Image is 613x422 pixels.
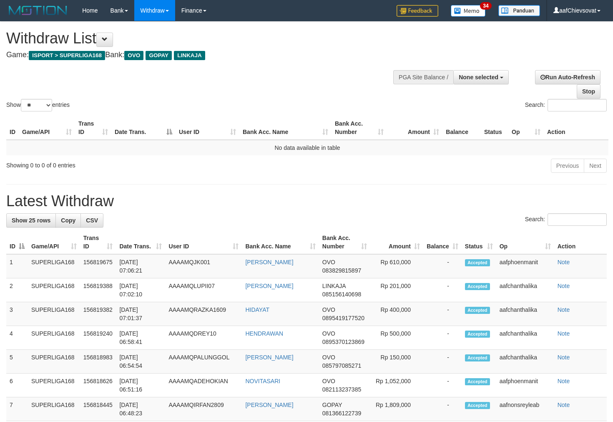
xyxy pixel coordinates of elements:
[165,278,242,302] td: AAAAMQLUPII07
[465,354,490,361] span: Accepted
[116,302,165,326] td: [DATE] 07:01:37
[496,326,554,350] td: aafchanthalika
[535,70,600,84] a: Run Auto-Refresh
[6,99,70,111] label: Show entries
[6,116,19,140] th: ID
[80,374,116,397] td: 156818626
[116,278,165,302] td: [DATE] 07:02:10
[28,230,80,254] th: Game/API: activate to sort column ascending
[551,159,584,173] a: Previous
[370,374,423,397] td: Rp 1,052,000
[61,217,75,224] span: Copy
[6,397,28,421] td: 7
[423,278,462,302] td: -
[28,254,80,278] td: SUPERLIGA168
[174,51,205,60] span: LINKAJA
[451,5,486,17] img: Button%20Memo.svg
[370,278,423,302] td: Rp 201,000
[496,230,554,254] th: Op: activate to sort column ascending
[319,230,370,254] th: Bank Acc. Number: activate to sort column ascending
[28,302,80,326] td: SUPERLIGA168
[116,397,165,421] td: [DATE] 06:48:23
[116,350,165,374] td: [DATE] 06:54:54
[176,116,239,140] th: User ID: activate to sort column ascending
[80,397,116,421] td: 156818445
[423,254,462,278] td: -
[548,213,607,226] input: Search:
[80,213,103,227] a: CSV
[80,278,116,302] td: 156819388
[558,354,570,361] a: Note
[370,302,423,326] td: Rp 400,000
[465,259,490,266] span: Accepted
[370,350,423,374] td: Rp 150,000
[6,278,28,302] td: 2
[423,350,462,374] td: -
[322,354,335,361] span: OVO
[6,374,28,397] td: 6
[322,306,335,313] span: OVO
[6,140,608,155] td: No data available in table
[465,402,490,409] span: Accepted
[558,402,570,408] a: Note
[6,4,70,17] img: MOTION_logo.png
[6,213,56,227] a: Show 25 rows
[423,326,462,350] td: -
[322,259,335,265] span: OVO
[584,159,607,173] a: Next
[12,217,50,224] span: Show 25 rows
[525,99,607,111] label: Search:
[459,74,498,81] span: None selected
[6,350,28,374] td: 5
[453,70,509,84] button: None selected
[423,230,462,254] th: Balance: activate to sort column ascending
[496,302,554,326] td: aafchanthalika
[322,283,346,289] span: LINKAJA
[481,116,508,140] th: Status
[442,116,481,140] th: Balance
[80,230,116,254] th: Trans ID: activate to sort column ascending
[165,350,242,374] td: AAAAMQPALUNGGOL
[111,116,176,140] th: Date Trans.: activate to sort column descending
[165,230,242,254] th: User ID: activate to sort column ascending
[544,116,608,140] th: Action
[496,278,554,302] td: aafchanthalika
[322,402,342,408] span: GOPAY
[496,350,554,374] td: aafchanthalika
[370,326,423,350] td: Rp 500,000
[554,230,607,254] th: Action
[548,99,607,111] input: Search:
[465,378,490,385] span: Accepted
[465,331,490,338] span: Accepted
[393,70,453,84] div: PGA Site Balance /
[80,326,116,350] td: 156819240
[6,158,249,169] div: Showing 0 to 0 of 0 entries
[116,326,165,350] td: [DATE] 06:58:41
[558,283,570,289] a: Note
[245,283,293,289] a: [PERSON_NAME]
[322,315,364,321] span: Copy 0895419177520 to clipboard
[6,326,28,350] td: 4
[19,116,75,140] th: Game/API: activate to sort column ascending
[322,330,335,337] span: OVO
[6,30,400,47] h1: Withdraw List
[28,326,80,350] td: SUPERLIGA168
[28,397,80,421] td: SUPERLIGA168
[146,51,172,60] span: GOPAY
[370,254,423,278] td: Rp 610,000
[370,230,423,254] th: Amount: activate to sort column ascending
[242,230,319,254] th: Bank Acc. Name: activate to sort column ascending
[245,354,293,361] a: [PERSON_NAME]
[496,397,554,421] td: aafnonsreyleab
[116,374,165,397] td: [DATE] 06:51:16
[245,330,283,337] a: HENDRAWAN
[75,116,111,140] th: Trans ID: activate to sort column ascending
[116,254,165,278] td: [DATE] 07:06:21
[322,267,361,274] span: Copy 083829815897 to clipboard
[28,350,80,374] td: SUPERLIGA168
[423,397,462,421] td: -
[80,302,116,326] td: 156819382
[423,302,462,326] td: -
[29,51,105,60] span: ISPORT > SUPERLIGA168
[558,306,570,313] a: Note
